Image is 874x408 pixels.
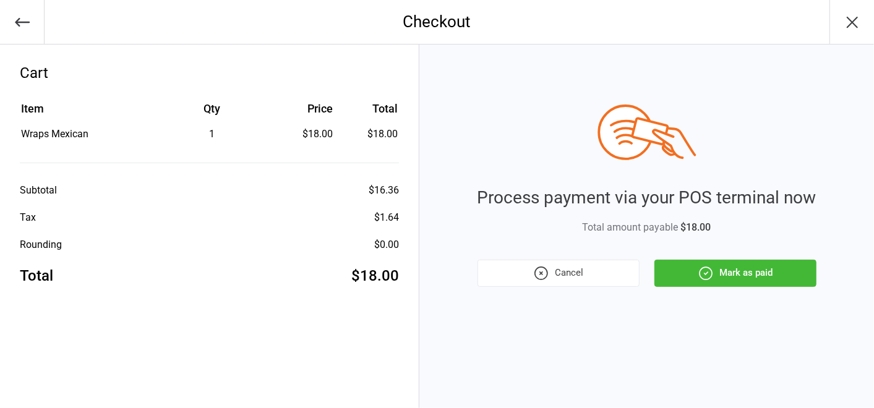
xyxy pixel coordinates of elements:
div: Rounding [20,237,62,252]
div: Cart [20,62,399,84]
button: Cancel [478,260,640,287]
div: Total [20,265,53,287]
span: Wraps Mexican [21,128,88,140]
th: Qty [156,100,267,125]
div: Process payment via your POS terminal now [478,185,816,211]
span: $18.00 [681,221,711,233]
th: Total [338,100,398,125]
div: $0.00 [374,237,399,252]
th: Item [21,100,155,125]
div: $18.00 [268,127,332,142]
div: $18.00 [351,265,399,287]
div: $1.64 [374,210,399,225]
div: 1 [156,127,267,142]
div: Total amount payable [478,220,816,235]
div: $16.36 [369,183,399,198]
td: $18.00 [338,127,398,142]
button: Mark as paid [654,260,816,287]
div: Subtotal [20,183,57,198]
div: Tax [20,210,36,225]
div: Price [268,100,332,117]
